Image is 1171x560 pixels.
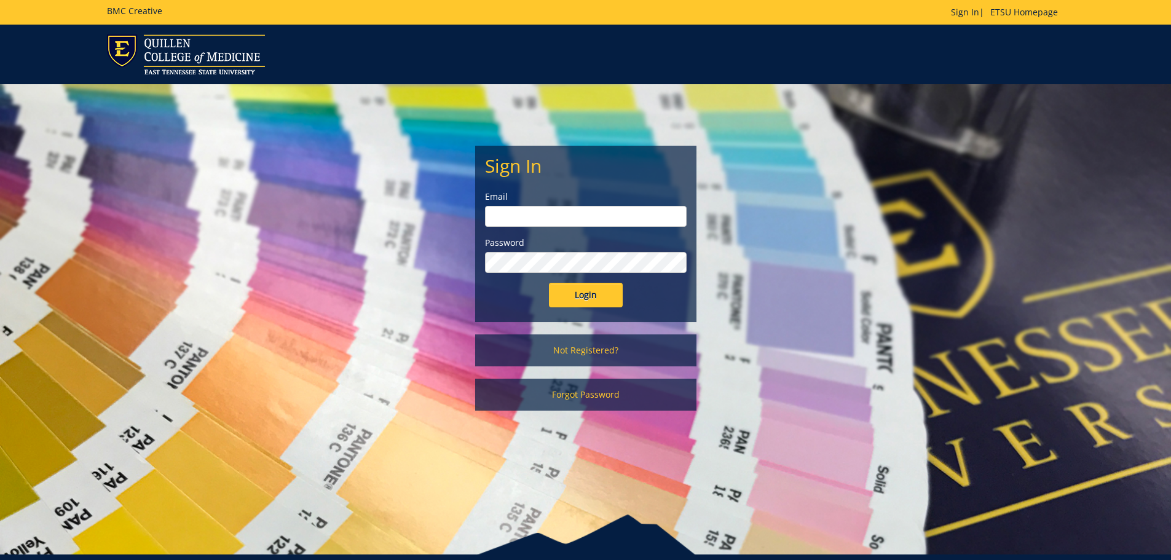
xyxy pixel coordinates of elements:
img: ETSU logo [107,34,265,74]
input: Login [549,283,623,307]
label: Password [485,237,687,249]
a: ETSU Homepage [984,6,1064,18]
h2: Sign In [485,156,687,176]
a: Sign In [951,6,979,18]
label: Email [485,191,687,203]
a: Not Registered? [475,334,696,366]
h5: BMC Creative [107,6,162,15]
p: | [951,6,1064,18]
a: Forgot Password [475,379,696,411]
